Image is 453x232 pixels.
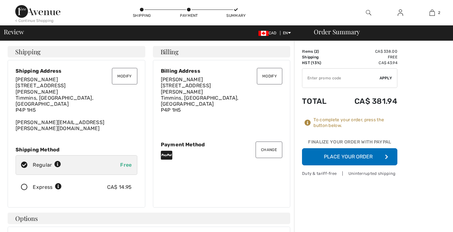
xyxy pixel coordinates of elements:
[337,49,397,54] td: CA$ 338.00
[16,147,137,153] div: Shipping Method
[226,13,245,18] div: Summary
[438,10,440,16] span: 2
[393,9,408,17] a: Sign In
[315,49,318,54] span: 2
[107,183,132,191] div: CA$ 14.95
[302,148,397,165] button: Place Your Order
[313,117,397,129] div: To complete your order, press the button below.
[366,9,371,17] img: search the website
[161,49,179,55] span: Billing
[15,18,54,23] div: < Continue Shopping
[33,161,61,169] div: Regular
[161,68,283,74] div: Billing Address
[161,76,203,83] span: [PERSON_NAME]
[416,9,448,17] a: 2
[302,69,380,88] input: Promo code
[302,49,337,54] td: Items ( )
[302,170,397,176] div: Duty & tariff-free | Uninterrupted shipping
[8,213,290,224] h4: Options
[337,60,397,66] td: CA$ 43.94
[398,9,403,17] img: My Info
[302,139,397,148] div: Finalize Your Order with PayPal
[258,31,279,35] span: CAD
[380,75,392,81] span: Apply
[16,76,58,83] span: [PERSON_NAME]
[179,13,198,18] div: Payment
[302,54,337,60] td: Shipping
[256,142,282,158] button: Change
[33,183,62,191] div: Express
[16,83,93,113] span: [STREET_ADDRESS][PERSON_NAME] Timmins, [GEOGRAPHIC_DATA], [GEOGRAPHIC_DATA] P4P 1H5
[161,142,283,148] div: Payment Method
[258,31,269,36] img: Canadian Dollar
[161,83,239,113] span: [STREET_ADDRESS][PERSON_NAME] Timmins, [GEOGRAPHIC_DATA], [GEOGRAPHIC_DATA] P4P 1H5
[429,9,435,17] img: My Bag
[4,29,24,35] span: Review
[120,162,132,168] span: Free
[15,5,60,18] img: 1ère Avenue
[337,54,397,60] td: Free
[16,68,137,74] div: Shipping Address
[337,90,397,112] td: CA$ 381.94
[15,49,41,55] span: Shipping
[283,31,291,35] span: EN
[302,60,337,66] td: HST (13%)
[302,90,337,112] td: Total
[257,68,282,84] button: Modify
[16,76,137,131] div: [PERSON_NAME][EMAIL_ADDRESS][PERSON_NAME][DOMAIN_NAME]
[132,13,151,18] div: Shipping
[306,29,449,35] div: Order Summary
[112,68,137,84] button: Modify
